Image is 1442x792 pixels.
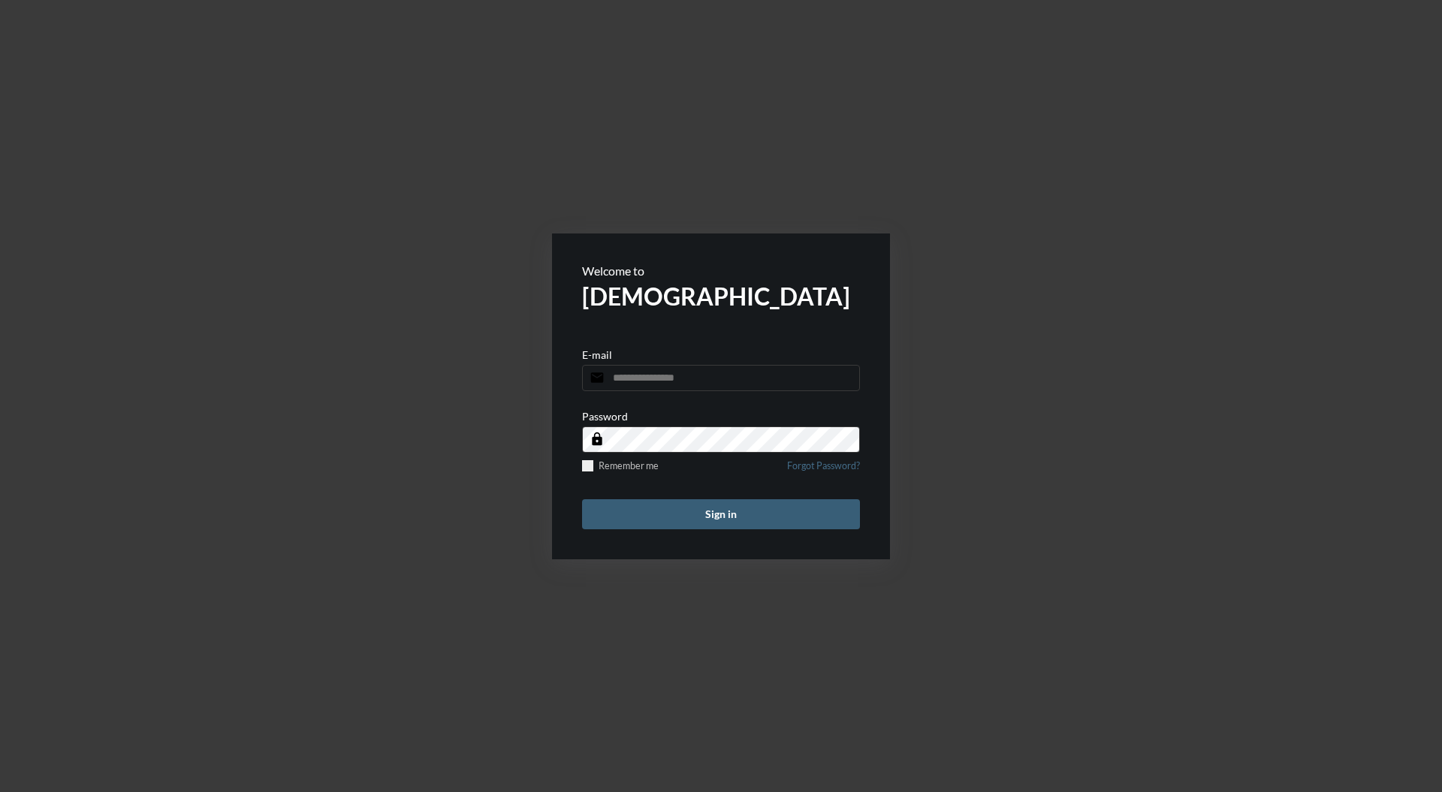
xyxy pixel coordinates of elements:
p: E-mail [582,348,612,361]
a: Forgot Password? [787,460,860,480]
label: Remember me [582,460,659,471]
p: Welcome to [582,263,860,278]
button: Sign in [582,499,860,529]
p: Password [582,410,628,423]
h2: [DEMOGRAPHIC_DATA] [582,282,860,311]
